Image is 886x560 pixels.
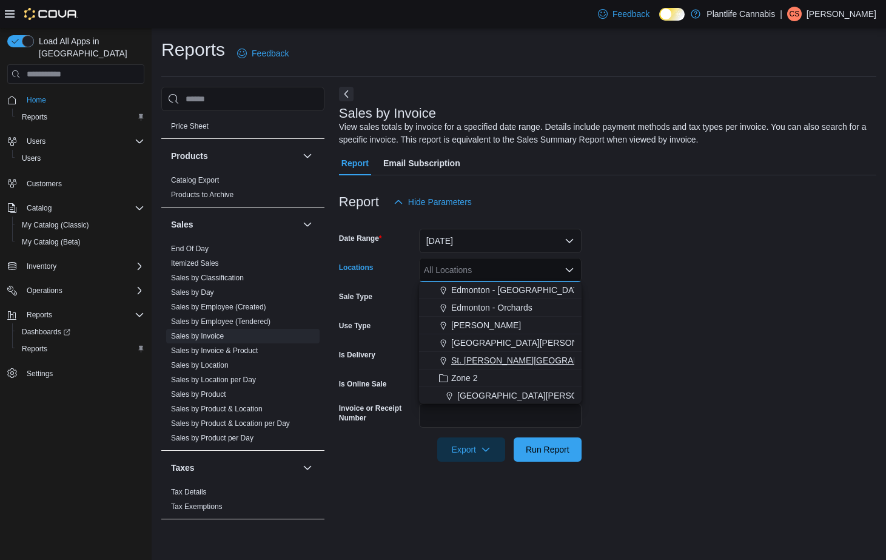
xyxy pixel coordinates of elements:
span: Itemized Sales [171,258,219,268]
button: Reports [12,340,149,357]
span: Settings [22,366,144,381]
span: Price Sheet [171,121,209,131]
h3: Products [171,150,208,162]
span: Reports [17,342,144,356]
a: Reports [17,110,52,124]
h3: Report [339,195,379,209]
span: Users [22,134,144,149]
span: Users [17,151,144,166]
a: Sales by Product & Location [171,405,263,413]
nav: Complex example [7,86,144,414]
span: Feedback [612,8,649,20]
button: Next [339,87,354,101]
a: Feedback [593,2,654,26]
button: [GEOGRAPHIC_DATA][PERSON_NAME] [419,334,582,352]
div: Taxes [161,485,324,519]
label: Is Delivery [339,350,375,360]
span: Reports [22,112,47,122]
a: End Of Day [171,245,209,253]
span: [GEOGRAPHIC_DATA][PERSON_NAME] - [GEOGRAPHIC_DATA] [457,390,711,402]
button: Users [2,133,149,150]
img: Cova [24,8,78,20]
label: Use Type [339,321,371,331]
span: Catalog [22,201,144,215]
span: Run Report [526,444,569,456]
a: Products to Archive [171,191,233,199]
span: Dashboards [22,327,70,337]
span: Catalog [27,203,52,213]
label: Sale Type [339,292,372,302]
button: Taxes [300,460,315,475]
a: My Catalog (Classic) [17,218,94,232]
span: Sales by Location [171,360,229,370]
span: Sales by Location per Day [171,375,256,385]
div: Pricing [161,119,324,138]
button: Sales [171,218,298,231]
span: Inventory [27,261,56,271]
a: Customers [22,177,67,191]
a: Home [22,93,51,107]
span: Home [27,95,46,105]
div: Products [161,173,324,207]
span: Load All Apps in [GEOGRAPHIC_DATA] [34,35,144,59]
button: Users [22,134,50,149]
span: Sales by Product & Location per Day [171,419,290,428]
input: Dark Mode [659,8,685,21]
p: Plantlife Cannabis [706,7,775,21]
a: Sales by Employee (Tendered) [171,317,270,326]
span: [GEOGRAPHIC_DATA][PERSON_NAME] [451,337,609,349]
span: Customers [27,179,62,189]
span: CS [790,7,800,21]
span: [PERSON_NAME] [451,319,521,331]
a: Sales by Product per Day [171,434,253,442]
button: Reports [12,109,149,126]
button: Edmonton - Orchards [419,299,582,317]
span: My Catalog (Classic) [17,218,144,232]
button: My Catalog (Classic) [12,217,149,234]
span: Reports [22,344,47,354]
span: Reports [27,310,52,320]
div: Sales [161,241,324,450]
span: St. [PERSON_NAME][GEOGRAPHIC_DATA] [451,354,622,366]
span: Operations [22,283,144,298]
span: Settings [27,369,53,379]
span: Edmonton - Orchards [451,302,532,314]
a: Itemized Sales [171,259,219,268]
div: View sales totals by invoice for a specified date range. Details include payment methods and tax ... [339,121,870,146]
h3: Taxes [171,462,195,474]
span: Hide Parameters [408,196,472,208]
a: Sales by Employee (Created) [171,303,266,311]
button: Zone 2 [419,369,582,387]
a: Sales by Invoice [171,332,224,340]
span: Home [22,92,144,107]
a: Catalog Export [171,176,219,184]
span: Customers [22,175,144,191]
a: Users [17,151,45,166]
button: Settings [2,365,149,382]
button: Products [171,150,298,162]
button: Inventory [2,258,149,275]
button: Export [437,437,505,462]
a: Tax Exemptions [171,502,223,511]
span: Sales by Product [171,390,226,399]
span: Email Subscription [383,151,460,175]
button: Users [12,150,149,167]
span: Feedback [252,47,289,59]
button: Taxes [171,462,298,474]
span: Dashboards [17,325,144,339]
button: [GEOGRAPHIC_DATA][PERSON_NAME] - [GEOGRAPHIC_DATA] [419,387,582,405]
label: Is Online Sale [339,379,387,389]
a: Sales by Day [171,288,214,297]
button: [DATE] [419,229,582,253]
h3: Sales [171,218,193,231]
label: Date Range [339,234,382,243]
button: [PERSON_NAME] [419,317,582,334]
span: My Catalog (Beta) [22,237,81,247]
button: Run Report [514,437,582,462]
h3: Sales by Invoice [339,106,436,121]
span: Sales by Classification [171,273,244,283]
p: [PERSON_NAME] [807,7,876,21]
